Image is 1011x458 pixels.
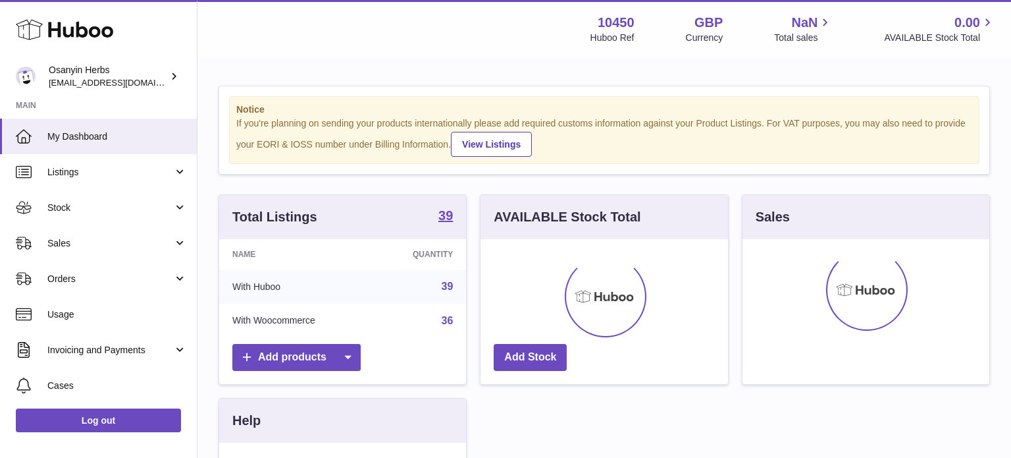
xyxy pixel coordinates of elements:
a: Log out [16,409,181,432]
th: Quantity [373,239,466,270]
a: 39 [438,209,453,225]
a: 39 [442,281,454,292]
a: Add Stock [494,344,567,371]
span: Invoicing and Payments [47,344,173,357]
strong: Notice [236,103,972,116]
span: 0.00 [954,14,980,32]
h3: Help [232,412,261,430]
strong: 10450 [598,14,635,32]
div: Currency [686,32,723,44]
td: With Huboo [219,270,373,304]
a: View Listings [451,132,532,157]
strong: 39 [438,209,453,222]
span: AVAILABLE Stock Total [884,32,995,44]
img: internalAdmin-10450@internal.huboo.com [16,67,36,86]
h3: AVAILABLE Stock Total [494,208,640,226]
div: Osanyin Herbs [49,64,167,89]
a: 36 [442,315,454,326]
a: NaN Total sales [774,14,833,44]
span: NaN [791,14,817,32]
span: Listings [47,166,173,179]
div: If you're planning on sending your products internationally please add required customs informati... [236,117,972,157]
span: Usage [47,308,187,321]
span: Total sales [774,32,833,44]
a: Add products [232,344,361,371]
span: Cases [47,380,187,392]
span: [EMAIL_ADDRESS][DOMAIN_NAME] [49,77,194,88]
span: My Dashboard [47,130,187,143]
h3: Sales [756,208,790,226]
strong: GBP [694,14,723,32]
h3: Total Listings [232,208,317,226]
div: Huboo Ref [590,32,635,44]
span: Stock [47,202,173,214]
a: 0.00 AVAILABLE Stock Total [884,14,995,44]
span: Sales [47,237,173,250]
td: With Woocommerce [219,304,373,338]
span: Orders [47,273,173,285]
th: Name [219,239,373,270]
